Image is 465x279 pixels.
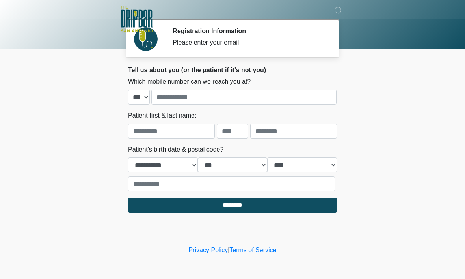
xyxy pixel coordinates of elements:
label: Patient first & last name: [128,111,196,121]
h2: Tell us about you (or the patient if it's not you) [128,67,337,74]
a: Terms of Service [229,247,276,254]
a: Privacy Policy [189,247,228,254]
div: Please enter your email [173,38,325,48]
label: Which mobile number can we reach you at? [128,77,251,87]
img: Agent Avatar [134,28,158,51]
img: The DRIPBaR - San Antonio Fossil Creek Logo [120,6,153,34]
a: | [228,247,229,254]
label: Patient's birth date & postal code? [128,145,223,155]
